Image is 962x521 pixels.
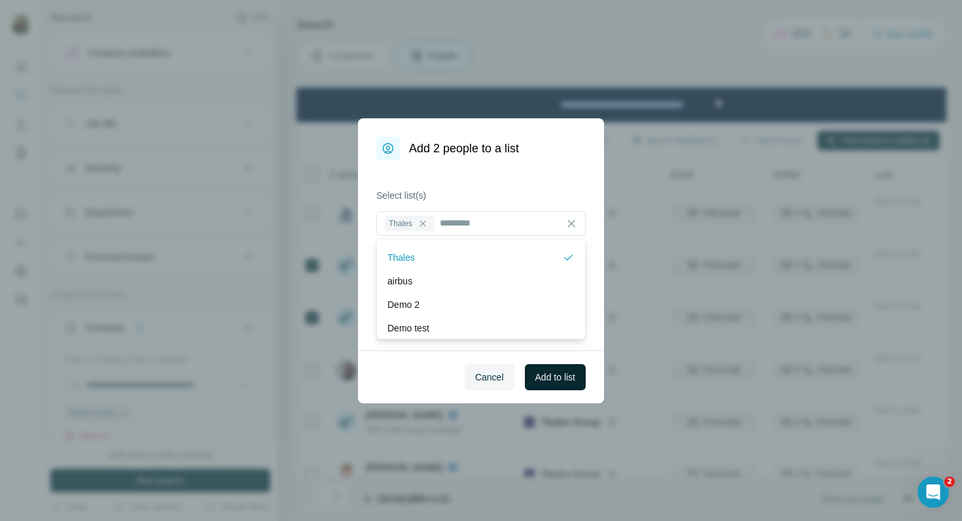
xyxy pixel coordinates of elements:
span: Add to list [535,371,575,384]
p: Demo 2 [387,298,419,311]
p: airbus [387,275,412,288]
p: Thales [387,251,415,264]
div: Upgrade plan for full access to Surfe [233,3,418,31]
div: Thales [385,216,435,231]
span: 2 [944,477,955,487]
button: Cancel [465,364,514,390]
label: Select list(s) [376,189,586,202]
iframe: Intercom live chat [917,477,949,508]
h1: Add 2 people to a list [409,139,519,158]
span: Cancel [475,371,504,384]
p: Demo test [387,322,429,335]
button: Add to list [525,364,586,390]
